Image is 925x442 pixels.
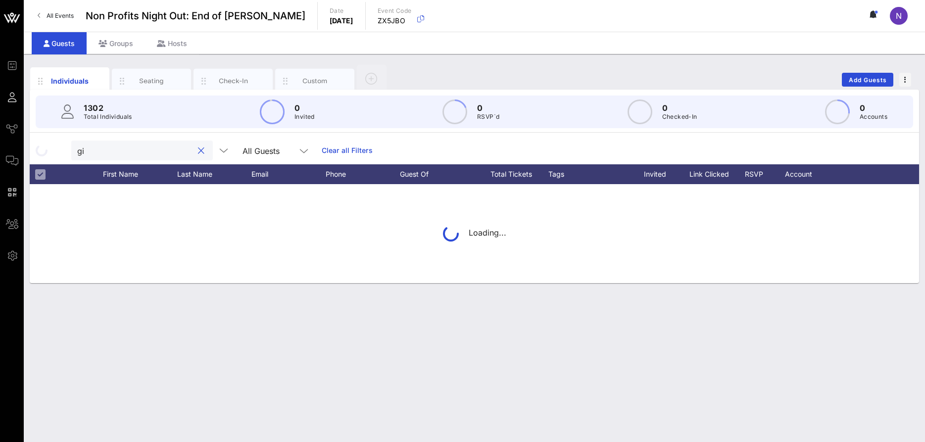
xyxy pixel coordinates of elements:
[145,32,199,54] div: Hosts
[103,164,177,184] div: First Name
[860,112,887,122] p: Accounts
[237,141,316,160] div: All Guests
[842,73,893,87] button: Add Guests
[293,76,337,86] div: Custom
[84,112,132,122] p: Total Individuals
[47,12,74,19] span: All Events
[848,76,887,84] span: Add Guests
[177,164,251,184] div: Last Name
[84,102,132,114] p: 1302
[477,112,499,122] p: RSVP`d
[211,76,255,86] div: Check-In
[443,226,506,242] div: Loading...
[378,16,412,26] p: ZX5JBO
[662,102,697,114] p: 0
[32,32,87,54] div: Guests
[294,112,315,122] p: Invited
[251,164,326,184] div: Email
[477,102,499,114] p: 0
[776,164,830,184] div: Account
[860,102,887,114] p: 0
[87,32,145,54] div: Groups
[474,164,548,184] div: Total Tickets
[48,76,92,86] div: Individuals
[130,76,174,86] div: Seating
[243,147,280,155] div: All Guests
[896,11,902,21] span: N
[198,146,204,156] button: clear icon
[741,164,776,184] div: RSVP
[687,164,741,184] div: Link Clicked
[633,164,687,184] div: Invited
[86,8,305,23] span: Non Profits Night Out: End of [PERSON_NAME]
[548,164,633,184] div: Tags
[890,7,908,25] div: N
[378,6,412,16] p: Event Code
[294,102,315,114] p: 0
[326,164,400,184] div: Phone
[322,145,373,156] a: Clear all Filters
[400,164,474,184] div: Guest Of
[330,6,353,16] p: Date
[32,8,80,24] a: All Events
[330,16,353,26] p: [DATE]
[662,112,697,122] p: Checked-In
